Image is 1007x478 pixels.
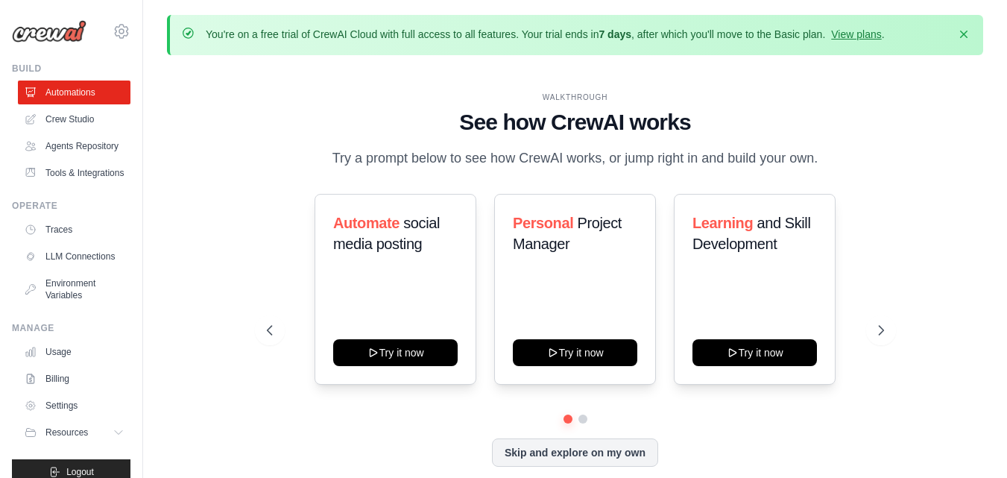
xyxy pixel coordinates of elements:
[18,245,130,268] a: LLM Connections
[267,92,884,103] div: WALKTHROUGH
[692,215,753,231] span: Learning
[692,215,810,252] span: and Skill Development
[12,322,130,334] div: Manage
[333,215,400,231] span: Automate
[18,161,130,185] a: Tools & Integrations
[932,406,1007,478] iframe: Chat Widget
[12,63,130,75] div: Build
[513,339,637,366] button: Try it now
[206,27,885,42] p: You're on a free trial of CrewAI Cloud with full access to all features. Your trial ends in , aft...
[692,339,817,366] button: Try it now
[18,81,130,104] a: Automations
[492,438,658,467] button: Skip and explore on my own
[333,215,440,252] span: social media posting
[45,427,88,438] span: Resources
[18,421,130,444] button: Resources
[333,339,458,366] button: Try it now
[599,28,631,40] strong: 7 days
[267,109,884,136] h1: See how CrewAI works
[18,134,130,158] a: Agents Repository
[18,340,130,364] a: Usage
[831,28,881,40] a: View plans
[18,218,130,242] a: Traces
[12,20,86,43] img: Logo
[66,466,94,478] span: Logout
[18,367,130,391] a: Billing
[513,215,573,231] span: Personal
[325,148,826,169] p: Try a prompt below to see how CrewAI works, or jump right in and build your own.
[18,394,130,418] a: Settings
[513,215,622,252] span: Project Manager
[18,107,130,131] a: Crew Studio
[18,271,130,307] a: Environment Variables
[12,200,130,212] div: Operate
